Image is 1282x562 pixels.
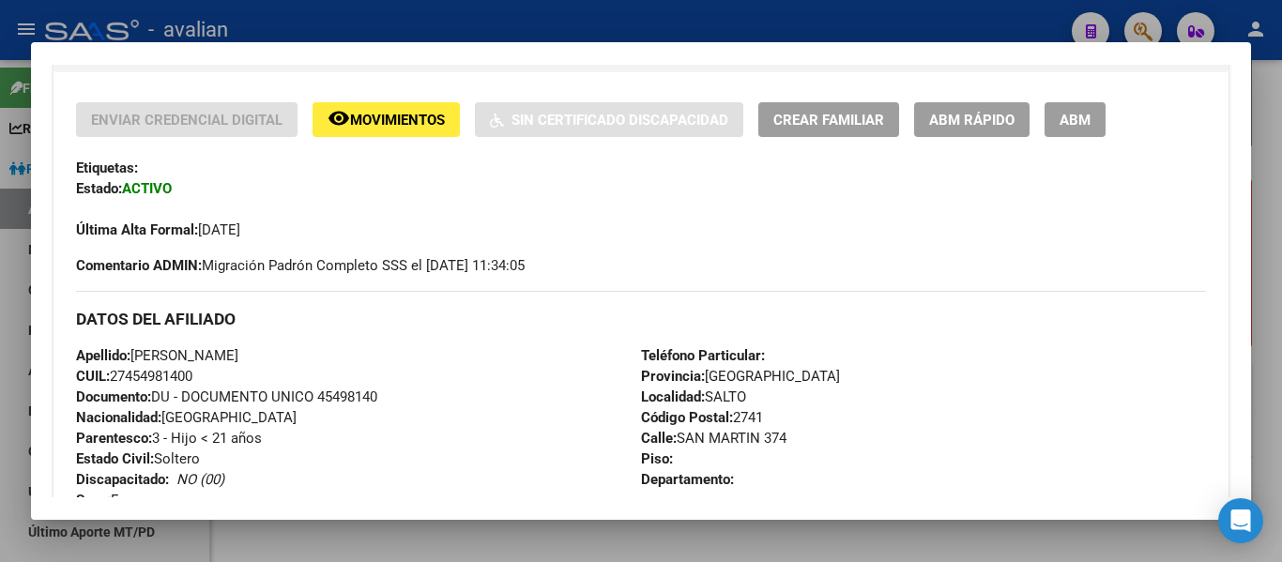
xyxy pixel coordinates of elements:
[641,368,705,385] strong: Provincia:
[76,388,377,405] span: DU - DOCUMENTO UNICO 45498140
[350,112,445,129] span: Movimientos
[76,257,202,274] strong: Comentario ADMIN:
[313,102,460,137] button: Movimientos
[76,430,262,447] span: 3 - Hijo < 21 años
[773,112,884,129] span: Crear Familiar
[76,450,200,467] span: Soltero
[914,102,1030,137] button: ABM Rápido
[641,430,677,447] strong: Calle:
[122,180,172,197] strong: ACTIVO
[758,102,899,137] button: Crear Familiar
[76,492,111,509] strong: Sexo:
[76,255,525,276] span: Migración Padrón Completo SSS el [DATE] 11:34:05
[76,492,118,509] span: F
[76,347,238,364] span: [PERSON_NAME]
[76,430,152,447] strong: Parentesco:
[641,368,840,385] span: [GEOGRAPHIC_DATA]
[76,471,169,488] strong: Discapacitado:
[641,347,765,364] strong: Teléfono Particular:
[176,471,224,488] i: NO (00)
[91,112,282,129] span: Enviar Credencial Digital
[328,107,350,129] mat-icon: remove_red_eye
[76,309,1206,329] h3: DATOS DEL AFILIADO
[76,409,161,426] strong: Nacionalidad:
[929,112,1015,129] span: ABM Rápido
[511,112,728,129] span: Sin Certificado Discapacidad
[475,102,743,137] button: Sin Certificado Discapacidad
[76,180,122,197] strong: Estado:
[641,388,705,405] strong: Localidad:
[76,409,297,426] span: [GEOGRAPHIC_DATA]
[1045,102,1106,137] button: ABM
[76,368,192,385] span: 27454981400
[641,409,733,426] strong: Código Postal:
[1060,112,1091,129] span: ABM
[1218,498,1263,543] div: Open Intercom Messenger
[76,347,130,364] strong: Apellido:
[76,450,154,467] strong: Estado Civil:
[641,430,786,447] span: SAN MARTIN 374
[641,388,746,405] span: SALTO
[76,388,151,405] strong: Documento:
[76,102,298,137] button: Enviar Credencial Digital
[641,471,734,488] strong: Departamento:
[641,409,763,426] span: 2741
[641,450,673,467] strong: Piso:
[76,159,138,176] strong: Etiquetas:
[76,368,110,385] strong: CUIL:
[76,221,240,238] span: [DATE]
[76,221,198,238] strong: Última Alta Formal:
